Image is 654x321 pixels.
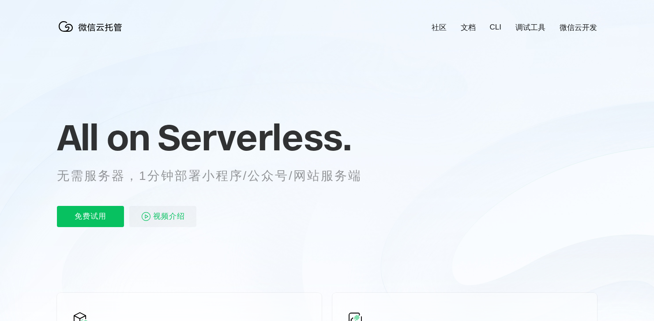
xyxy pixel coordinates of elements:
[515,22,545,33] a: 调试工具
[158,115,351,159] span: Serverless.
[57,18,128,35] img: 微信云托管
[560,22,597,33] a: 微信云开发
[153,206,185,227] span: 视频介绍
[57,167,378,185] p: 无需服务器，1分钟部署小程序/公众号/网站服务端
[57,29,128,37] a: 微信云托管
[57,206,124,227] p: 免费试用
[432,22,447,33] a: 社区
[57,115,149,159] span: All on
[490,23,501,32] a: CLI
[461,22,476,33] a: 文档
[141,211,151,222] img: video_play.svg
